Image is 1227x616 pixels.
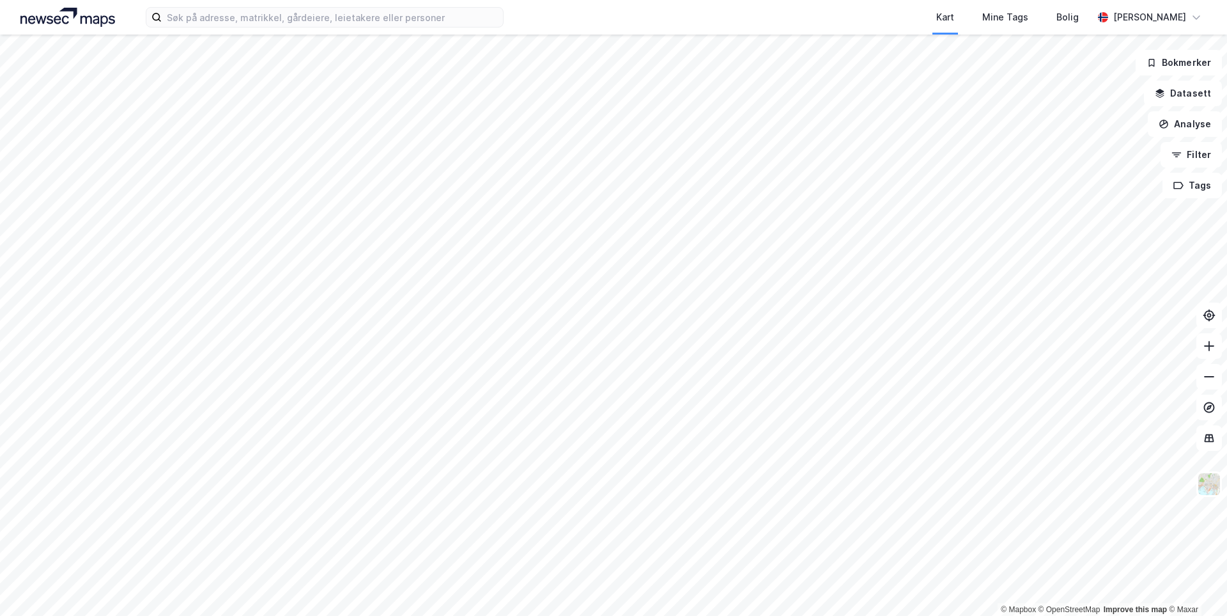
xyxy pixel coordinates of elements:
[1144,81,1222,106] button: Datasett
[1148,111,1222,137] button: Analyse
[20,8,115,27] img: logo.a4113a55bc3d86da70a041830d287a7e.svg
[1136,50,1222,75] button: Bokmerker
[162,8,503,27] input: Søk på adresse, matrikkel, gårdeiere, leietakere eller personer
[1113,10,1186,25] div: [PERSON_NAME]
[1161,142,1222,168] button: Filter
[936,10,954,25] div: Kart
[1162,173,1222,198] button: Tags
[1163,555,1227,616] iframe: Chat Widget
[1197,472,1221,496] img: Z
[1163,555,1227,616] div: Kontrollprogram for chat
[1038,605,1100,614] a: OpenStreetMap
[982,10,1028,25] div: Mine Tags
[1056,10,1079,25] div: Bolig
[1001,605,1036,614] a: Mapbox
[1104,605,1167,614] a: Improve this map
